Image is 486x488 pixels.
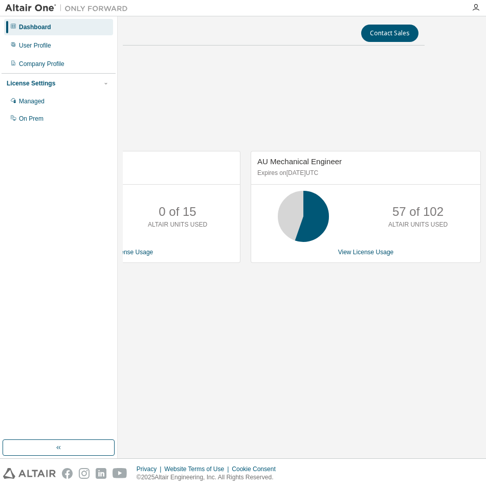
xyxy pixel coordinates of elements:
[62,468,73,479] img: facebook.svg
[137,465,164,473] div: Privacy
[164,465,232,473] div: Website Terms of Use
[338,249,394,256] a: View License Usage
[98,249,153,256] a: View License Usage
[388,220,448,229] p: ALTAIR UNITS USED
[257,169,472,178] p: Expires on [DATE] UTC
[257,157,342,166] span: AU Mechanical Engineer
[113,468,127,479] img: youtube.svg
[361,25,418,42] button: Contact Sales
[19,115,43,123] div: On Prem
[96,468,106,479] img: linkedin.svg
[232,465,281,473] div: Cookie Consent
[159,203,196,220] p: 0 of 15
[19,23,51,31] div: Dashboard
[19,97,45,105] div: Managed
[148,220,207,229] p: ALTAIR UNITS USED
[3,468,56,479] img: altair_logo.svg
[79,468,90,479] img: instagram.svg
[392,203,444,220] p: 57 of 102
[5,3,133,13] img: Altair One
[17,169,231,178] p: No Expiration
[19,60,64,68] div: Company Profile
[137,473,282,482] p: © 2025 Altair Engineering, Inc. All Rights Reserved.
[19,41,51,50] div: User Profile
[7,79,55,87] div: License Settings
